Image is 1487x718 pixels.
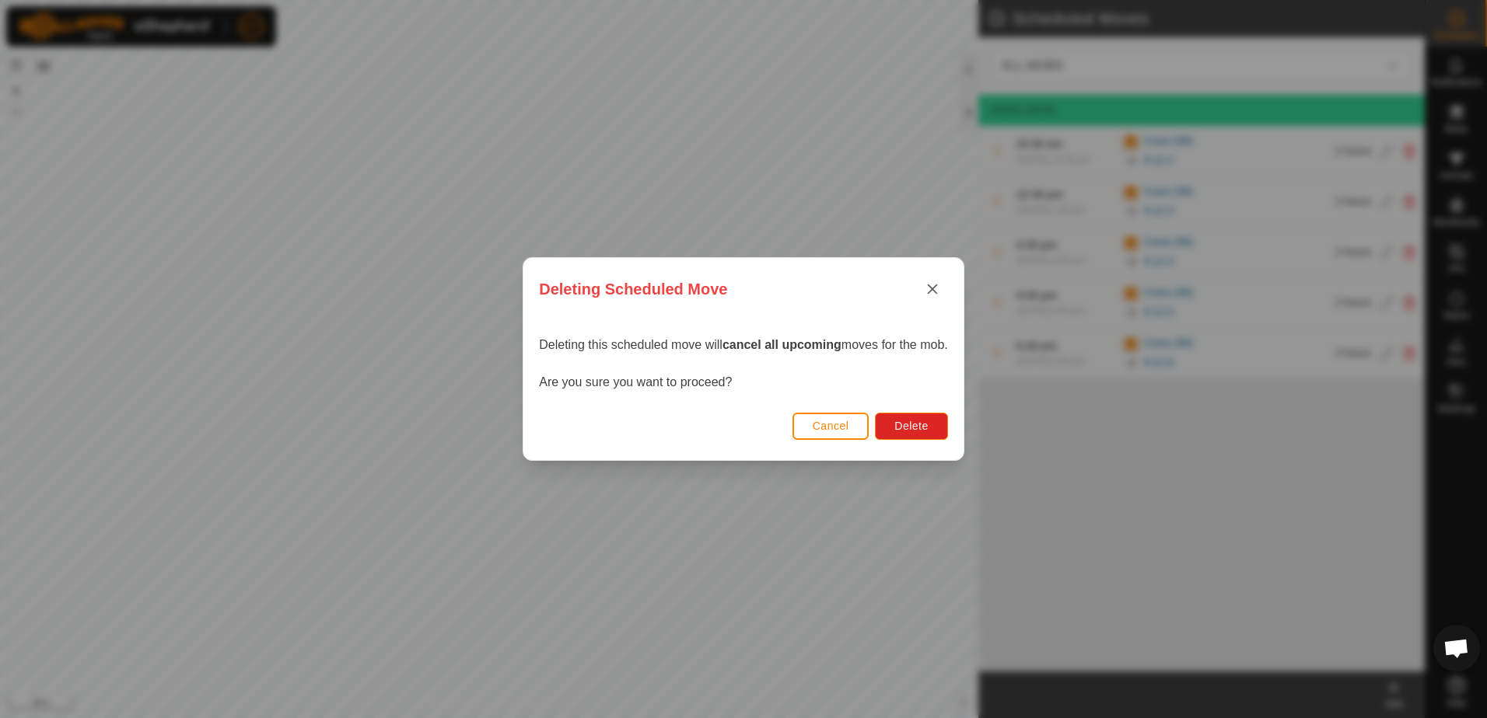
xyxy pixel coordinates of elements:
span: Deleting Scheduled Move [539,277,727,301]
button: Cancel [792,413,869,440]
p: Deleting this scheduled move will moves for the mob. [539,336,948,354]
span: Delete [894,420,928,432]
p: Are you sure you want to proceed? [539,373,948,392]
button: Delete [875,413,947,440]
span: Cancel [813,420,849,432]
div: Open chat [1433,625,1480,671]
strong: cancel all upcoming [723,338,841,351]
